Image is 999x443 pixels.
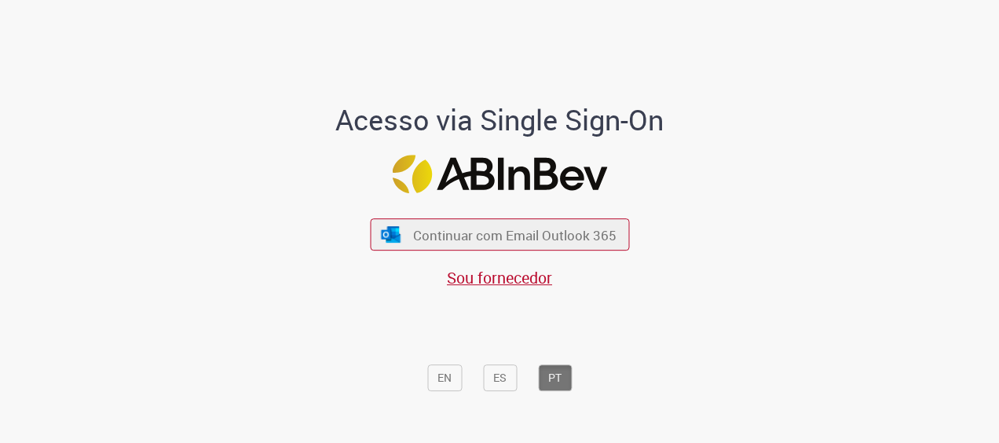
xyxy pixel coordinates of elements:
[370,218,629,251] button: ícone Azure/Microsoft 360 Continuar com Email Outlook 365
[413,226,617,244] span: Continuar com Email Outlook 365
[282,105,718,137] h1: Acesso via Single Sign-On
[380,226,402,243] img: ícone Azure/Microsoft 360
[392,155,607,193] img: Logo ABInBev
[427,364,462,391] button: EN
[447,268,552,289] a: Sou fornecedor
[538,364,572,391] button: PT
[483,364,517,391] button: ES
